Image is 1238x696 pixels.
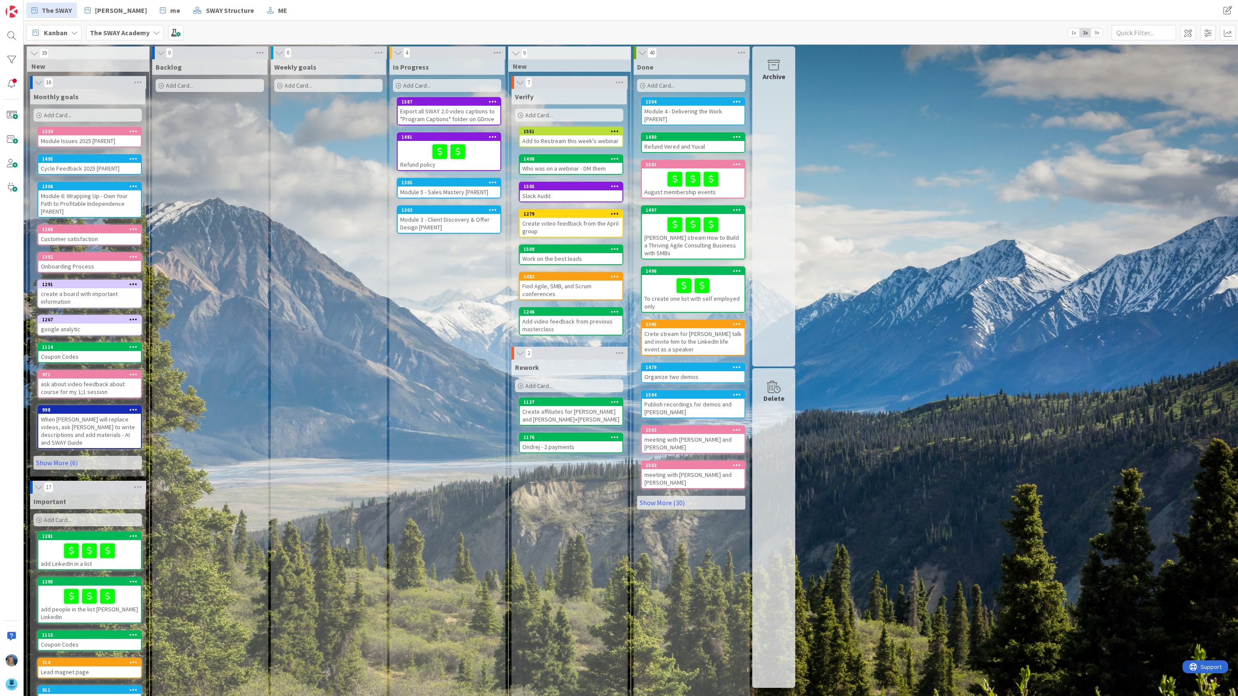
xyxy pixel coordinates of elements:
[398,179,500,186] div: 1305
[37,280,142,308] a: 1291create a board with important information
[642,275,745,312] div: To create one list with self employed only
[38,343,141,362] div: 1114Coupon Codes
[38,578,141,623] div: 1295add people in the list [PERSON_NAME] LinkedIn
[519,244,623,265] a: 1500Work on the best leads
[520,245,622,264] div: 1500Work on the best leads
[642,461,745,469] div: 1502
[42,281,141,287] div: 1291
[42,659,141,665] div: 714
[519,209,623,238] a: 1279Create video feedback from the April group
[519,433,623,453] a: 1176Ondrej - 2 payments
[401,99,500,105] div: 1587
[642,267,745,275] div: 1496
[642,426,745,453] div: 1503meeting with [PERSON_NAME] and [PERSON_NAME]
[38,281,141,307] div: 1291create a board with important information
[37,630,142,651] a: 1115Coupon Codes
[38,316,141,335] div: 1267google analytic
[646,392,745,398] div: 1504
[646,99,745,105] div: 1304
[641,461,745,489] a: 1502meeting with [PERSON_NAME] and [PERSON_NAME]
[42,128,141,134] div: 1334
[642,391,745,399] div: 1504
[515,363,539,372] span: Rework
[641,320,745,356] a: 1395Crete stream for [PERSON_NAME] talk and invite him to the LinkedIn life event as a speaker
[38,343,141,351] div: 1114
[44,27,67,38] span: Kanban
[642,133,745,141] div: 1480
[42,5,72,15] span: The SWAY
[642,321,745,355] div: 1395Crete stream for [PERSON_NAME] talk and invite him to the LinkedIn life event as a speaker
[637,63,653,71] span: Done
[285,82,312,89] span: Add Card...
[519,272,623,300] a: 1482Find Agile, SMB, and Scrum conferences
[38,578,141,586] div: 1295
[38,351,141,362] div: Coupon Codes
[398,206,500,233] div: 1303Module 3 - Client Discovery & Offer Design [PARENT]
[646,134,745,140] div: 1480
[642,399,745,418] div: Publish recordings for demos and [PERSON_NAME]
[38,406,141,448] div: 998When [PERSON_NAME] will replace videos, ask [PERSON_NAME] to write descriptions and add materi...
[642,391,745,418] div: 1504Publish recordings for demos and [PERSON_NAME]
[38,226,141,244] div: 1288Customer satisfaction
[37,225,142,245] a: 1288Customer satisfaction
[38,183,141,190] div: 1306
[90,28,150,37] b: The SWAY Academy
[38,226,141,233] div: 1288
[641,390,745,418] a: 1504Publish recordings for demos and [PERSON_NAME]
[393,63,429,71] span: In Progress
[42,533,141,539] div: 1281
[520,406,622,425] div: Create affiliates for [PERSON_NAME] and [PERSON_NAME]+[PERSON_NAME]
[170,5,180,15] span: me
[38,532,141,540] div: 1281
[520,273,622,281] div: 1482
[520,253,622,264] div: Work on the best leads
[646,462,745,468] div: 1502
[763,71,785,82] div: Archive
[520,433,622,441] div: 1176
[38,183,141,217] div: 1306Module 6: Wrapping Up - Own Your Path to Profitable Independence [PARENT]
[520,308,622,316] div: 1246
[647,82,675,89] span: Add Card...
[397,132,501,171] a: 1481Refund policy
[524,399,622,405] div: 1137
[42,372,141,378] div: 971
[641,363,745,383] a: 1479Organize two demos
[642,434,745,453] div: meeting with [PERSON_NAME] and [PERSON_NAME]
[38,135,141,147] div: Module Issues 2025 [PARENT]
[42,183,141,189] div: 1306
[520,273,622,299] div: 1482Find Agile, SMB, and Scrum conferences
[519,154,623,175] a: 1498Who was on a webinar - DM them
[6,678,18,690] img: avatar
[34,497,66,506] span: Important
[520,183,622,201] div: 1505Slack Audit
[642,363,745,371] div: 1479
[642,469,745,488] div: meeting with [PERSON_NAME] and [PERSON_NAME]
[44,111,71,119] span: Add Card...
[642,133,745,152] div: 1480Refund Vered and Yuval
[524,274,622,280] div: 1482
[37,127,142,147] a: 1334Module Issues 2025 [PARENT]
[520,316,622,335] div: Add video feedback from previous masterclass
[520,163,622,174] div: Who was on a webinar - DM them
[520,190,622,201] div: Slack Audit
[166,48,173,58] span: 0
[519,182,623,202] a: 1505Slack Audit
[38,155,141,174] div: 1495Cycle Feedback 2025 [PARENT]
[397,205,501,234] a: 1303Module 3 - Client Discovery & Offer Design [PARENT]
[38,659,141,678] div: 714Lead magnet page
[642,168,745,198] div: August membership events
[38,281,141,288] div: 1291
[44,482,53,492] span: 17
[641,425,745,454] a: 1503meeting with [PERSON_NAME] and [PERSON_NAME]
[285,48,291,58] span: 0
[37,577,142,623] a: 1295add people in the list [PERSON_NAME] LinkedIn
[525,111,553,119] span: Add Card...
[38,631,141,650] div: 1115Coupon Codes
[80,3,152,18] a: [PERSON_NAME]
[274,63,316,71] span: Weekly goals
[38,631,141,639] div: 1115
[38,324,141,335] div: google analytic
[641,266,745,313] a: 1496To create one list with self employed only
[403,48,410,58] span: 4
[95,5,147,15] span: [PERSON_NAME]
